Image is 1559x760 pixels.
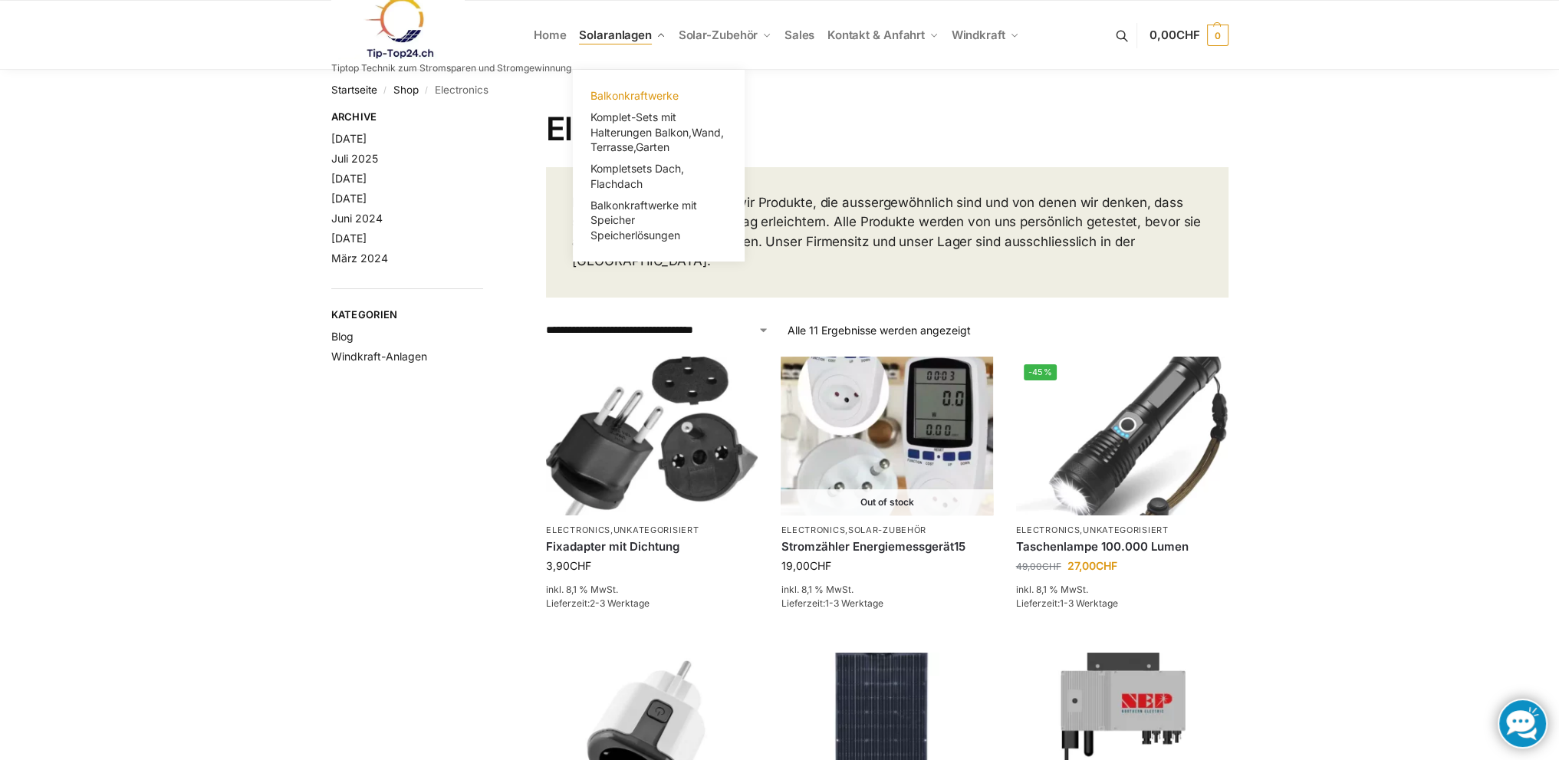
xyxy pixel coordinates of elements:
[331,330,354,343] a: Blog
[331,172,367,185] a: [DATE]
[483,110,492,127] button: Close filters
[821,1,945,70] a: Kontakt & Anfahrt
[570,559,591,572] span: CHF
[331,232,367,245] a: [DATE]
[331,252,388,265] a: März 2024
[331,308,484,323] span: Kategorien
[546,559,591,572] bdi: 3,90
[546,597,650,609] span: Lieferzeit:
[546,110,1228,148] h1: Electronics
[1042,561,1061,572] span: CHF
[573,1,672,70] a: Solaranlagen
[331,132,367,145] a: [DATE]
[778,1,821,70] a: Sales
[331,152,378,165] a: Juli 2025
[781,539,992,554] a: Stromzähler Energiemessgerät15
[1016,597,1118,609] span: Lieferzeit:
[788,322,971,338] p: Alle 11 Ergebnisse werden angezeigt
[781,559,830,572] bdi: 19,00
[582,85,735,107] a: Balkonkraftwerke
[1083,525,1169,535] a: Unkategorisiert
[546,525,758,536] p: ,
[331,84,377,96] a: Startseite
[1016,583,1228,597] p: inkl. 8,1 % MwSt.
[848,525,926,535] a: Solar-Zubehör
[331,212,383,225] a: Juni 2024
[613,525,699,535] a: Unkategorisiert
[781,597,883,609] span: Lieferzeit:
[784,28,815,42] span: Sales
[679,28,758,42] span: Solar-Zubehör
[827,28,925,42] span: Kontakt & Anfahrt
[1016,357,1228,515] a: -45%Extrem Starke Taschenlampe
[331,70,1228,110] nav: Breadcrumb
[590,110,724,153] span: Komplet-Sets mit Halterungen Balkon,Wand, Terrasse,Garten
[572,193,1202,271] p: Hin und wieder entdecken wir Produkte, die aussergewöhnlich sind und von denen wir denken, dass s...
[582,158,735,195] a: Kompletsets Dach, Flachdach
[1016,357,1228,515] img: Extrem Starke Taschenlampe
[1016,525,1228,536] p: ,
[579,28,652,42] span: Solaranlagen
[1016,525,1080,535] a: Electronics
[582,107,735,158] a: Komplet-Sets mit Halterungen Balkon,Wand, Terrasse,Garten
[331,64,571,73] p: Tiptop Technik zum Stromsparen und Stromgewinnung
[582,195,735,246] a: Balkonkraftwerke mit Speicher Speicherlösungen
[1060,597,1118,609] span: 1-3 Werktage
[1207,25,1228,46] span: 0
[331,110,484,125] span: Archive
[1016,539,1228,554] a: Taschenlampe 100.000 Lumen
[1016,561,1061,572] bdi: 49,00
[331,192,367,205] a: [DATE]
[419,84,435,97] span: /
[1067,559,1117,572] bdi: 27,00
[546,322,768,338] select: Shop-Reihenfolge
[952,28,1005,42] span: Windkraft
[590,89,679,102] span: Balkonkraftwerke
[393,84,419,96] a: Shop
[590,162,684,190] span: Kompletsets Dach, Flachdach
[331,350,427,363] a: Windkraft-Anlagen
[377,84,393,97] span: /
[590,199,697,242] span: Balkonkraftwerke mit Speicher Speicherlösungen
[1176,28,1200,42] span: CHF
[781,525,845,535] a: Electronics
[781,583,992,597] p: inkl. 8,1 % MwSt.
[546,583,758,597] p: inkl. 8,1 % MwSt.
[945,1,1025,70] a: Windkraft
[781,525,992,536] p: ,
[1150,28,1199,42] span: 0,00
[781,357,992,515] img: Stromzähler Schweizer Stecker-2
[1150,12,1228,58] a: 0,00CHF 0
[590,597,650,609] span: 2-3 Werktage
[809,559,830,572] span: CHF
[546,525,610,535] a: Electronics
[1096,559,1117,572] span: CHF
[546,539,758,554] a: Fixadapter mit Dichtung
[781,357,992,515] a: Out of stockStromzähler Schweizer Stecker-2
[546,357,758,515] img: Fixadapter mit Dichtung
[824,597,883,609] span: 1-3 Werktage
[672,1,778,70] a: Solar-Zubehör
